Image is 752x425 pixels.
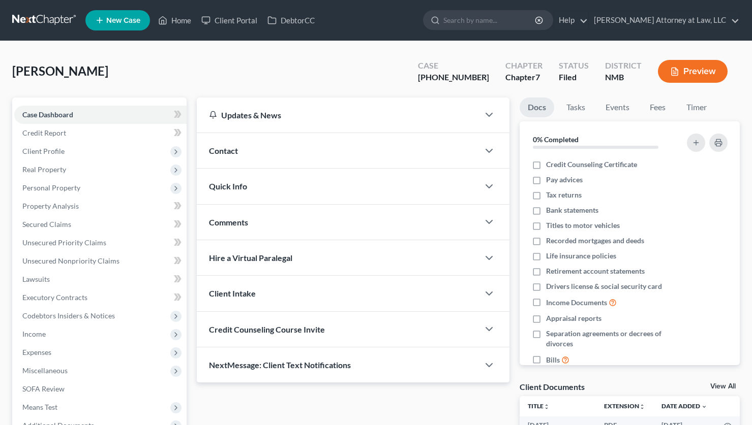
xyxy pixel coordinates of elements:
span: Unsecured Priority Claims [22,238,106,247]
a: Executory Contracts [14,288,187,307]
div: District [605,60,642,72]
a: Docs [520,97,554,117]
span: Credit Counseling Certificate [546,159,637,170]
span: SOFA Review [22,384,65,393]
input: Search by name... [443,11,536,29]
span: Contact [209,146,238,155]
span: Hire a Virtual Paralegal [209,253,292,263]
i: unfold_more [544,404,550,410]
a: View All [710,383,736,390]
span: Unsecured Nonpriority Claims [22,256,119,265]
span: Tax returns [546,190,582,200]
a: Secured Claims [14,215,187,234]
span: Titles to motor vehicles [546,220,620,231]
span: Real Property [22,165,66,174]
span: Case Dashboard [22,110,73,119]
span: Means Test [22,403,57,411]
span: Client Intake [209,288,256,298]
a: Date Added expand_more [661,402,707,410]
div: Chapter [505,60,543,72]
span: Client Profile [22,147,65,155]
a: Timer [678,97,715,117]
button: Preview [658,60,728,83]
a: Extensionunfold_more [604,402,645,410]
a: Tasks [558,97,593,117]
strong: 0% Completed [533,135,579,144]
span: Income [22,330,46,338]
span: Recorded mortgages and deeds [546,236,644,246]
span: Credit Counseling Course Invite [209,324,325,334]
span: Drivers license & social security card [546,281,662,291]
span: 7 [535,72,540,82]
span: Miscellaneous [22,366,68,375]
span: Expenses [22,348,51,356]
a: Titleunfold_more [528,402,550,410]
a: Unsecured Priority Claims [14,234,187,252]
span: Executory Contracts [22,293,87,302]
a: Help [554,11,588,29]
a: [PERSON_NAME] Attorney at Law, LLC [589,11,739,29]
span: Appraisal reports [546,313,601,323]
i: expand_more [701,404,707,410]
span: Credit Report [22,128,66,137]
a: Fees [642,97,674,117]
a: Lawsuits [14,270,187,288]
span: Property Analysis [22,202,79,210]
a: Credit Report [14,124,187,142]
div: NMB [605,72,642,83]
span: Pay advices [546,175,583,185]
span: Income Documents [546,298,607,308]
div: Chapter [505,72,543,83]
span: Quick Info [209,181,247,191]
span: NextMessage: Client Text Notifications [209,360,351,370]
a: DebtorCC [262,11,320,29]
span: Secured Claims [22,220,71,228]
span: [PERSON_NAME] [12,63,108,78]
a: Home [153,11,196,29]
span: Bills [546,355,560,365]
a: SOFA Review [14,380,187,398]
a: Events [597,97,638,117]
a: Case Dashboard [14,106,187,124]
div: Status [559,60,589,72]
span: Personal Property [22,183,80,192]
div: [PHONE_NUMBER] [418,72,489,83]
a: Unsecured Nonpriority Claims [14,252,187,270]
span: Lawsuits [22,275,50,283]
span: Separation agreements or decrees of divorces [546,329,676,349]
span: Comments [209,217,248,227]
a: Property Analysis [14,197,187,215]
span: Codebtors Insiders & Notices [22,311,115,320]
div: Updates & News [209,110,467,120]
div: Filed [559,72,589,83]
a: Client Portal [196,11,262,29]
div: Case [418,60,489,72]
span: Retirement account statements [546,266,645,276]
div: Client Documents [520,381,585,392]
span: New Case [106,17,140,24]
span: Bank statements [546,205,598,215]
i: unfold_more [639,404,645,410]
span: Life insurance policies [546,251,616,261]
